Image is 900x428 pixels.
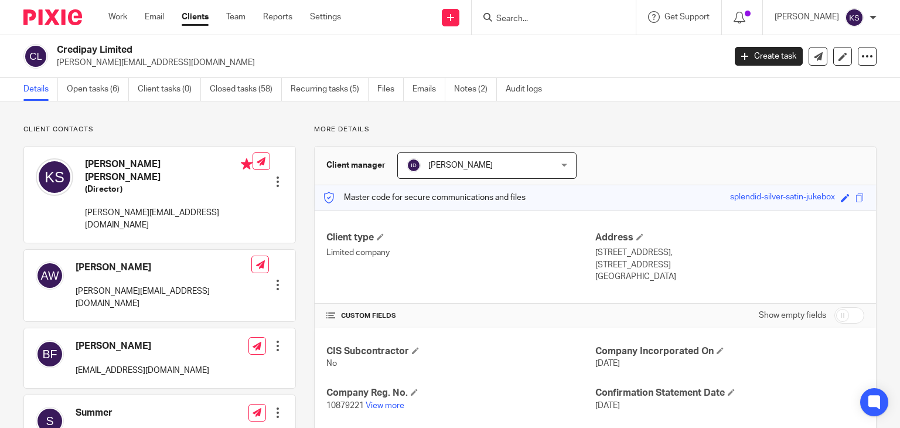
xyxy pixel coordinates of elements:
[730,191,835,205] div: splendid-silver-satin-jukebox
[36,340,64,368] img: svg%3E
[145,11,164,23] a: Email
[241,158,253,170] i: Primary
[595,247,864,259] p: [STREET_ADDRESS],
[23,125,296,134] p: Client contacts
[23,78,58,101] a: Details
[326,232,595,244] h4: Client type
[108,11,127,23] a: Work
[326,159,386,171] h3: Client manager
[314,125,877,134] p: More details
[326,402,364,410] span: 10879221
[36,261,64,290] img: svg%3E
[595,259,864,271] p: [STREET_ADDRESS]
[76,365,209,376] p: [EMAIL_ADDRESS][DOMAIN_NAME]
[76,261,251,274] h4: [PERSON_NAME]
[182,11,209,23] a: Clients
[138,78,201,101] a: Client tasks (0)
[85,184,253,195] h5: (Director)
[226,11,246,23] a: Team
[210,78,282,101] a: Closed tasks (58)
[23,9,82,25] img: Pixie
[595,232,864,244] h4: Address
[326,311,595,321] h4: CUSTOM FIELDS
[595,345,864,358] h4: Company Incorporated On
[595,387,864,399] h4: Confirmation Statement Date
[263,11,292,23] a: Reports
[495,14,601,25] input: Search
[595,271,864,283] p: [GEOGRAPHIC_DATA]
[326,387,595,399] h4: Company Reg. No.
[85,158,253,184] h4: [PERSON_NAME] [PERSON_NAME]
[664,13,710,21] span: Get Support
[428,161,493,169] span: [PERSON_NAME]
[326,247,595,259] p: Limited company
[76,340,209,352] h4: [PERSON_NAME]
[76,286,251,310] p: [PERSON_NAME][EMAIL_ADDRESS][DOMAIN_NAME]
[377,78,404,101] a: Files
[759,310,826,321] label: Show empty fields
[67,78,129,101] a: Open tasks (6)
[310,11,341,23] a: Settings
[76,407,209,419] h4: Summer
[366,402,404,410] a: View more
[326,359,337,368] span: No
[23,44,48,69] img: svg%3E
[454,78,497,101] a: Notes (2)
[85,207,253,231] p: [PERSON_NAME][EMAIL_ADDRESS][DOMAIN_NAME]
[595,359,620,368] span: [DATE]
[845,8,864,27] img: svg%3E
[775,11,839,23] p: [PERSON_NAME]
[291,78,369,101] a: Recurring tasks (5)
[735,47,803,66] a: Create task
[326,345,595,358] h4: CIS Subcontractor
[57,57,717,69] p: [PERSON_NAME][EMAIL_ADDRESS][DOMAIN_NAME]
[506,78,551,101] a: Audit logs
[412,78,445,101] a: Emails
[57,44,585,56] h2: Credipay Limited
[595,402,620,410] span: [DATE]
[323,192,526,203] p: Master code for secure communications and files
[36,158,73,196] img: svg%3E
[407,158,421,172] img: svg%3E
